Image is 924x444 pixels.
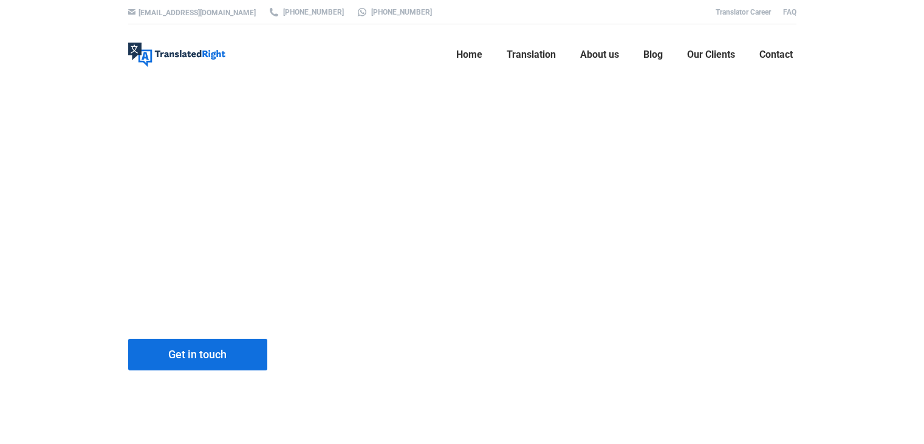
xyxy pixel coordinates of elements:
[128,339,267,370] a: Get in touch
[643,49,663,61] span: Blog
[301,381,434,411] strong: Email [EMAIL_ADDRESS][DOMAIN_NAME]
[640,35,666,74] a: Blog
[139,9,256,17] a: [EMAIL_ADDRESS][DOMAIN_NAME]
[301,339,450,413] div: QUESTIONS ON TRANSLATION SERVICES?
[453,35,486,74] a: Home
[456,49,482,61] span: Home
[687,49,735,61] span: Our Clients
[503,35,560,74] a: Translation
[128,186,567,262] h1: Professional Translation Services That You Can Trust
[128,285,158,310] img: Professional Certified Translators providing translation services in various industries in 50+ la...
[299,280,453,314] div: 50+ languages supported
[471,285,625,310] div: TR Quality Guarantee
[683,35,739,74] a: Our Clients
[128,280,282,314] div: 5000+ certified translators
[759,49,793,61] span: Contact
[507,49,556,61] span: Translation
[356,7,432,18] a: [PHONE_NUMBER]
[168,349,227,361] span: Get in touch
[128,43,225,67] img: Translated Right
[268,7,344,18] a: [PHONE_NUMBER]
[783,8,796,16] a: FAQ
[716,8,771,16] a: Translator Career
[577,35,623,74] a: About us
[580,49,619,61] span: About us
[756,35,796,74] a: Contact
